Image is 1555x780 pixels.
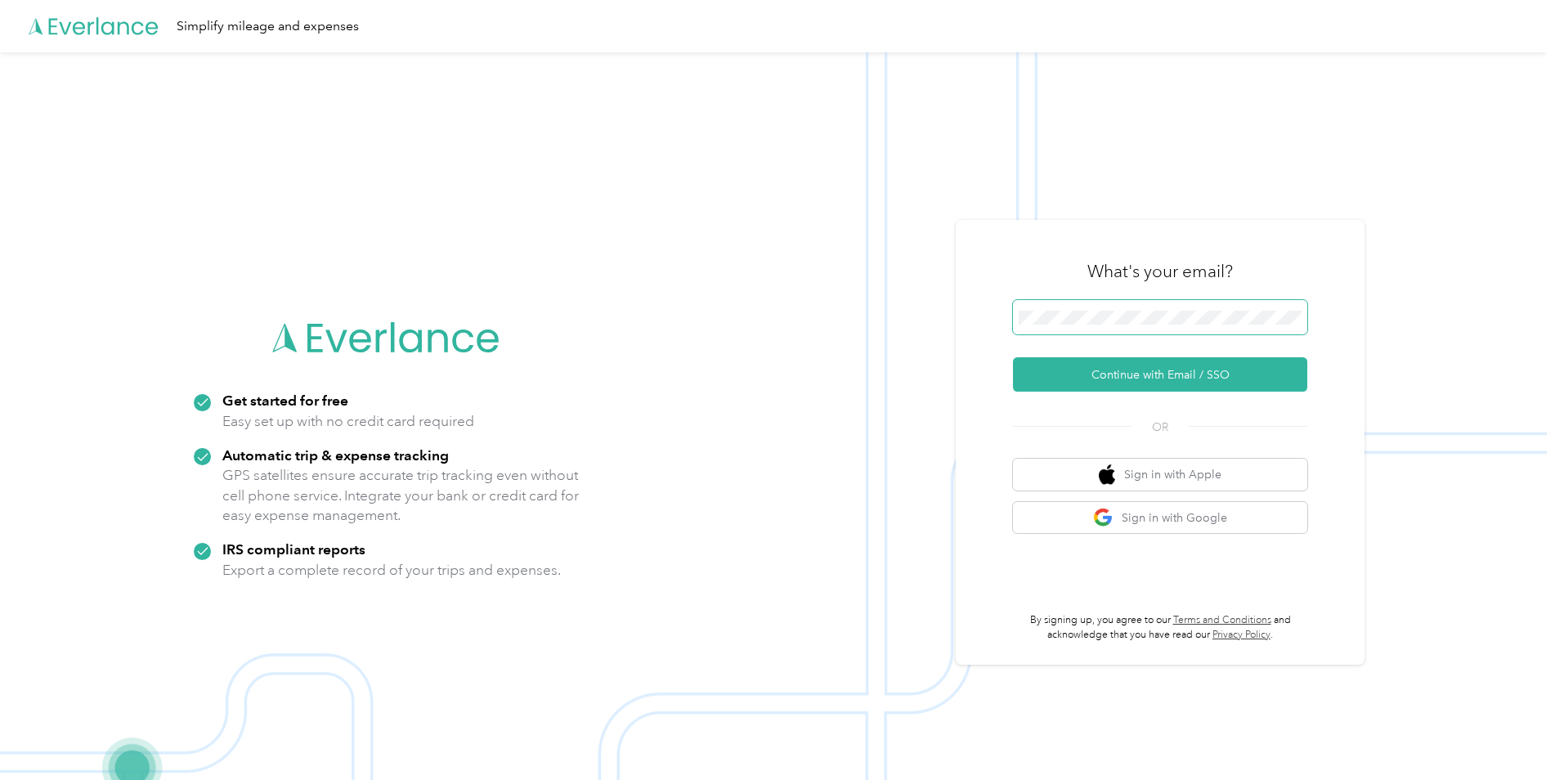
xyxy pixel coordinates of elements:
h3: What's your email? [1087,260,1233,283]
p: By signing up, you agree to our and acknowledge that you have read our . [1013,613,1307,642]
img: apple logo [1099,464,1115,485]
p: Easy set up with no credit card required [222,411,474,432]
span: OR [1132,419,1189,436]
strong: IRS compliant reports [222,540,365,558]
p: Export a complete record of your trips and expenses. [222,560,561,581]
strong: Automatic trip & expense tracking [222,446,449,464]
strong: Get started for free [222,392,348,409]
a: Privacy Policy [1212,629,1270,641]
div: Simplify mileage and expenses [177,16,359,37]
p: GPS satellites ensure accurate trip tracking even without cell phone service. Integrate your bank... [222,465,580,526]
button: Continue with Email / SSO [1013,357,1307,392]
button: google logoSign in with Google [1013,502,1307,534]
button: apple logoSign in with Apple [1013,459,1307,491]
a: Terms and Conditions [1173,614,1271,626]
img: google logo [1093,508,1114,528]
